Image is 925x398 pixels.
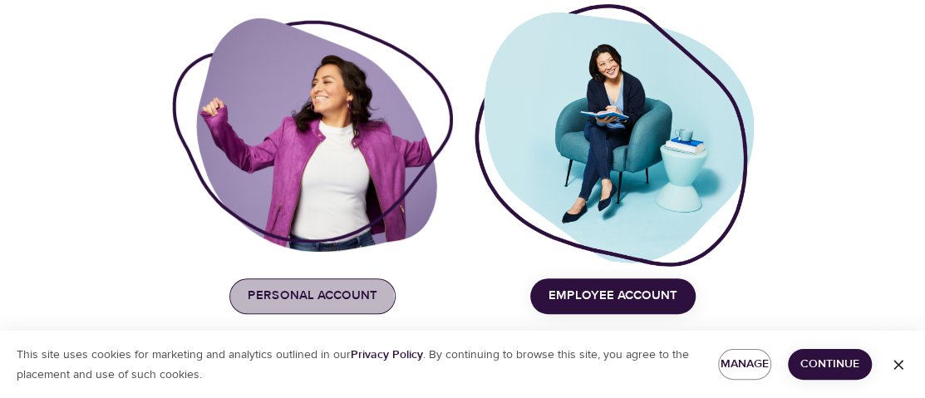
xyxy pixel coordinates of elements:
button: Personal Account [229,278,396,313]
span: Personal Account [248,285,377,307]
a: Privacy Policy [351,347,423,362]
button: Manage [718,349,771,380]
span: Continue [801,354,859,375]
button: Continue [788,349,873,380]
span: Employee Account [549,285,677,307]
button: Employee Account [530,278,696,313]
span: Manage [731,354,758,375]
